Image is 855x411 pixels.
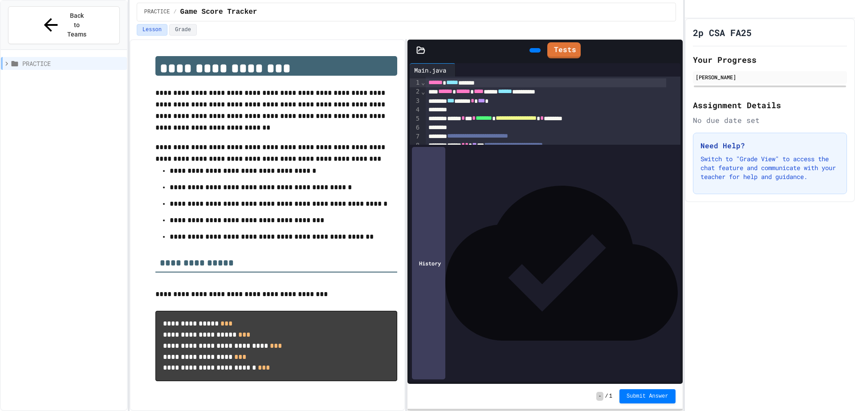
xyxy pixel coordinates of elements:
span: Fold line [421,88,425,95]
span: Game Score Tracker [180,7,257,17]
div: 5 [410,114,421,123]
button: Submit Answer [619,389,676,403]
div: Main.java [410,65,451,75]
div: 3 [410,97,421,106]
div: No due date set [693,115,847,126]
span: / [173,8,176,16]
span: PRACTICE [144,8,170,16]
div: Main.java [410,63,456,77]
button: Back to Teams [8,6,120,44]
div: History [412,147,445,379]
div: 1 [410,78,421,87]
span: / [605,393,608,400]
span: Submit Answer [627,393,668,400]
p: Switch to "Grade View" to access the chat feature and communicate with your teacher for help and ... [700,155,839,181]
span: 1 [609,393,612,400]
h1: 2p CSA FA25 [693,26,752,39]
h2: Assignment Details [693,99,847,111]
span: Fold line [421,79,425,86]
button: Lesson [137,24,167,36]
div: 2 [410,87,421,96]
div: [PERSON_NAME] [696,73,844,81]
h2: Your Progress [693,53,847,66]
h3: Need Help? [700,140,839,151]
div: 7 [410,132,421,141]
span: - [596,392,603,401]
a: Tests [547,42,581,58]
span: Back to Teams [66,11,87,39]
div: 4 [410,106,421,114]
div: 6 [410,123,421,132]
button: Grade [169,24,197,36]
span: PRACTICE [22,59,123,68]
div: 8 [410,141,421,150]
